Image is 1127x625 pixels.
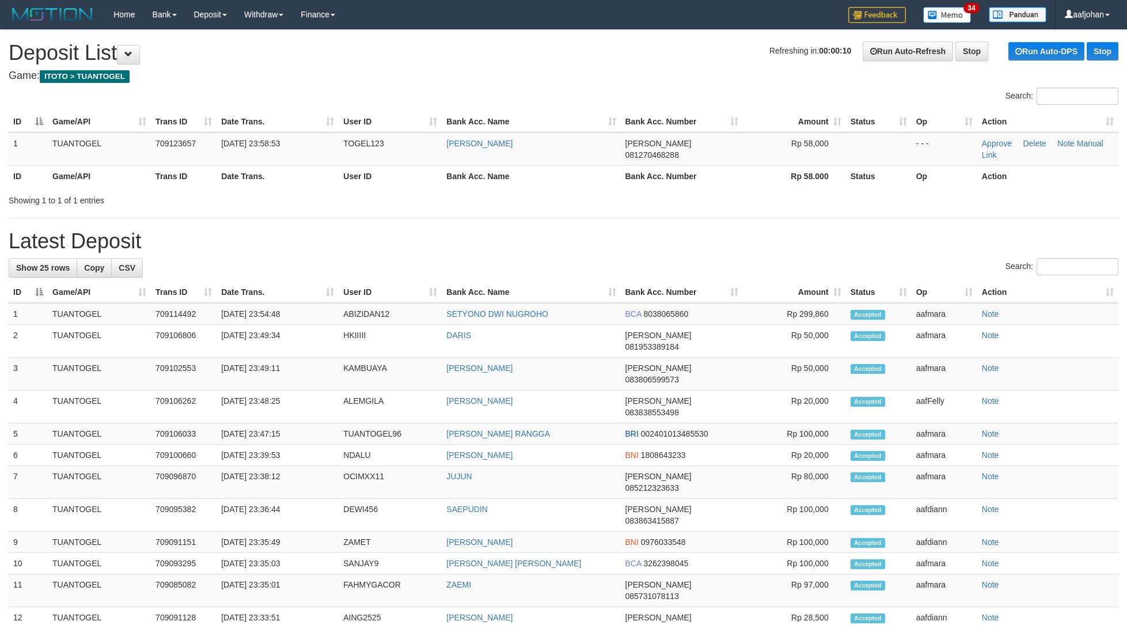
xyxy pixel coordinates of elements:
td: 2 [9,325,48,358]
th: Date Trans. [217,165,339,187]
span: Accepted [851,505,885,515]
td: TUANTOGEL [48,325,151,358]
span: Copy 1808643233 to clipboard [641,450,686,460]
td: [DATE] 23:47:15 [217,423,339,445]
span: Accepted [851,472,885,482]
span: Show 25 rows [16,263,70,272]
th: Game/API [48,165,151,187]
td: 8 [9,499,48,532]
h4: Game: [9,70,1118,82]
a: Stop [955,41,988,61]
th: ID: activate to sort column descending [9,282,48,303]
th: Bank Acc. Number: activate to sort column ascending [621,282,743,303]
span: ITOTO > TUANTOGEL [40,70,130,83]
span: BCA [625,559,642,568]
td: TUANTOGEL [48,423,151,445]
td: aafmara [912,358,977,391]
span: BRI [625,429,639,438]
td: NDALU [339,445,442,466]
td: 3 [9,358,48,391]
td: Rp 100,000 [743,553,846,574]
span: Copy 083863415887 to clipboard [625,516,679,525]
input: Search: [1037,88,1118,105]
td: TUANTOGEL [48,358,151,391]
td: TUANTOGEL [48,132,151,166]
td: TUANTOGEL [48,391,151,423]
img: MOTION_logo.png [9,6,96,23]
td: [DATE] 23:49:34 [217,325,339,358]
th: Action [977,165,1118,187]
a: SETYONO DWI NUGROHO [446,309,548,319]
a: Copy [77,258,112,278]
a: DARIS [446,331,471,340]
td: aafmara [912,423,977,445]
th: ID: activate to sort column descending [9,111,48,132]
td: 9 [9,532,48,553]
td: [DATE] 23:38:12 [217,466,339,499]
td: 10 [9,553,48,574]
td: FAHMYGACOR [339,574,442,607]
td: Rp 20,000 [743,445,846,466]
a: Note [982,472,999,481]
span: Accepted [851,613,885,623]
td: aafmara [912,325,977,358]
td: KAMBUAYA [339,358,442,391]
td: aafmara [912,574,977,607]
td: 709093295 [151,553,217,574]
span: [PERSON_NAME] [625,331,692,340]
span: 709123657 [155,139,196,148]
span: Copy 085212323633 to clipboard [625,483,679,493]
a: [PERSON_NAME] [446,450,513,460]
a: Note [1057,139,1075,148]
th: User ID [339,165,442,187]
a: JUJUN [446,472,472,481]
span: Copy 081270468288 to clipboard [625,150,679,160]
span: Copy 002401013485530 to clipboard [641,429,708,438]
td: Rp 80,000 [743,466,846,499]
td: SANJAY9 [339,553,442,574]
td: 709100660 [151,445,217,466]
a: [PERSON_NAME] RANGGA [446,429,550,438]
td: TUANTOGEL [48,303,151,325]
td: Rp 299,860 [743,303,846,325]
div: Showing 1 to 1 of 1 entries [9,190,461,206]
td: HKIIIII [339,325,442,358]
th: Bank Acc. Number: activate to sort column ascending [621,111,743,132]
th: Game/API: activate to sort column ascending [48,111,151,132]
th: Op: activate to sort column ascending [912,282,977,303]
a: Note [982,363,999,373]
a: [PERSON_NAME] [PERSON_NAME] [446,559,581,568]
span: Copy 3262398045 to clipboard [643,559,688,568]
td: [DATE] 23:49:11 [217,358,339,391]
span: Refreshing in: [769,46,851,55]
td: aafdiann [912,499,977,532]
td: [DATE] 23:48:25 [217,391,339,423]
td: 4 [9,391,48,423]
td: aafmara [912,553,977,574]
span: BCA [625,309,642,319]
a: Delete [1023,139,1046,148]
td: 1 [9,132,48,166]
a: [PERSON_NAME] [446,396,513,406]
td: TUANTOGEL [48,499,151,532]
a: Note [982,613,999,622]
td: 7 [9,466,48,499]
th: Amount: activate to sort column ascending [743,282,846,303]
h1: Deposit List [9,41,1118,65]
td: aafdiann [912,532,977,553]
span: Accepted [851,364,885,374]
a: Note [982,450,999,460]
th: Status [846,165,912,187]
td: ABIZIDAN12 [339,303,442,325]
img: Feedback.jpg [848,7,906,23]
span: CSV [119,263,135,272]
span: Accepted [851,310,885,320]
a: Note [982,396,999,406]
a: SAEPUDIN [446,505,488,514]
span: [PERSON_NAME] [625,363,692,373]
td: 709106806 [151,325,217,358]
label: Search: [1005,258,1118,275]
td: TUANTOGEL [48,445,151,466]
span: Accepted [851,430,885,440]
td: TUANTOGEL [48,574,151,607]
